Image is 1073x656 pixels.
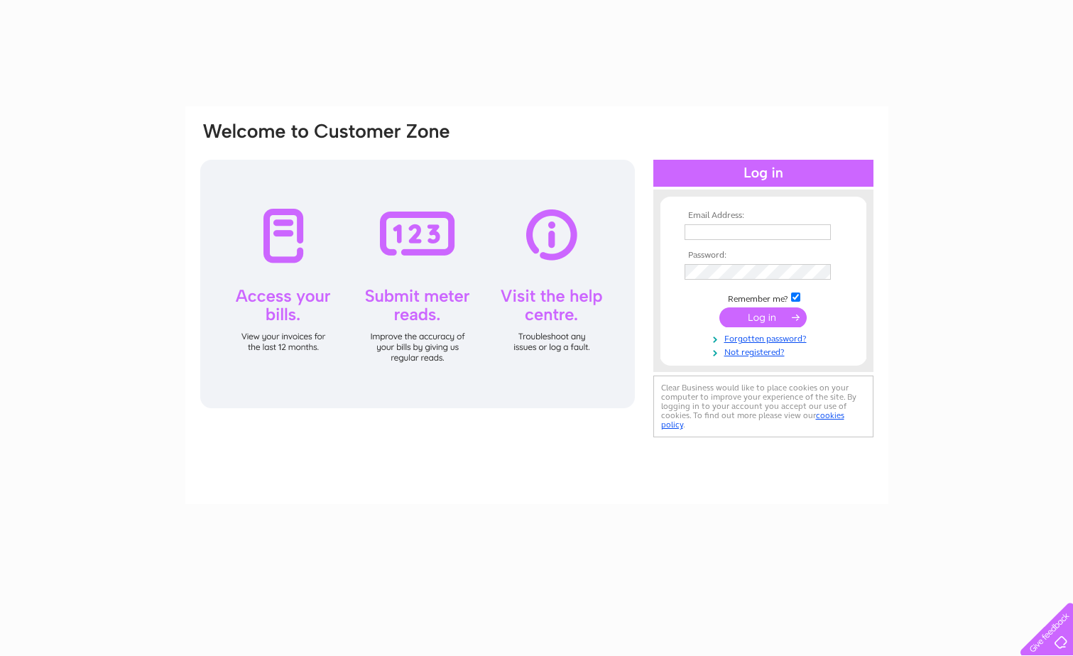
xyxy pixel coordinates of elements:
[681,211,846,221] th: Email Address:
[685,344,846,358] a: Not registered?
[653,376,873,437] div: Clear Business would like to place cookies on your computer to improve your experience of the sit...
[719,307,807,327] input: Submit
[661,410,844,430] a: cookies policy
[681,290,846,305] td: Remember me?
[681,251,846,261] th: Password:
[685,331,846,344] a: Forgotten password?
